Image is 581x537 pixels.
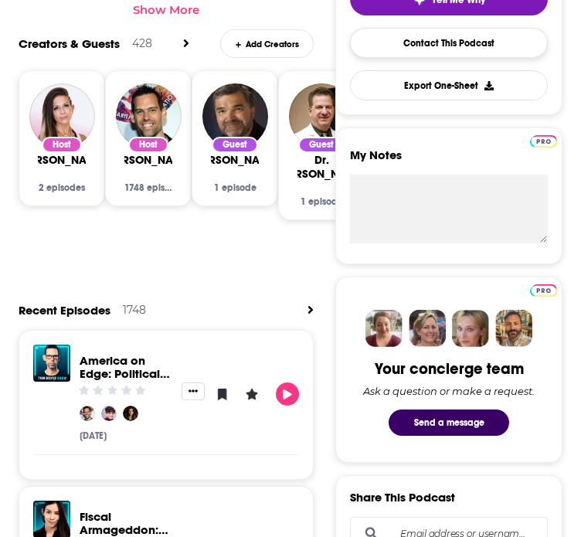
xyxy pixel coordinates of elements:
[105,153,192,167] a: Tom Bilyeu
[116,83,182,149] img: Tom Bilyeu
[278,153,365,181] span: Dr. [PERSON_NAME]
[211,182,259,193] div: 1 episode
[80,430,107,441] div: [DATE]
[452,310,489,347] img: Jules Profile
[192,153,279,167] span: [PERSON_NAME]
[123,406,138,421] img: Stephanie Arakelian
[350,490,455,505] h3: Share This Podcast
[105,153,192,167] span: [PERSON_NAME]
[389,410,509,436] button: Send a message
[350,28,548,58] a: Contact This Podcast
[29,83,95,149] img: Lisa Bilyeu
[19,153,106,167] a: Lisa Bilyeu
[350,148,548,175] label: My Notes
[409,310,446,347] img: Barbara Profile
[80,406,95,421] img: Tom Bilyeu
[77,385,148,396] div: Community Rating: 0 out of 5
[375,359,524,379] div: Your concierge team
[365,310,403,347] img: Sydney Profile
[530,282,557,297] a: Pro website
[212,137,258,153] div: Guest
[19,153,106,167] span: [PERSON_NAME]
[289,83,355,149] img: Dr. Richard Johnson
[530,284,557,297] img: Podchaser Pro
[211,382,234,406] button: Bookmark Episode
[276,382,299,406] button: Play
[495,310,532,347] img: Jon Profile
[363,385,535,397] div: Ask a question or make a request.
[101,406,117,421] img: Christina Conner
[350,70,548,100] button: Export One-Sheet
[278,153,365,181] a: Dr. Richard Johnson
[298,137,345,153] div: Guest
[38,182,86,193] div: 2 episodes
[124,182,172,193] div: 1748 episodes
[297,196,345,207] div: 1 episode
[530,133,557,148] a: Pro website
[307,303,314,318] a: View All
[202,83,268,149] img: Dr. Emeran Mayer
[19,303,110,318] a: Recent Episodes
[19,36,120,51] a: Creators & Guests
[128,137,168,153] div: Host
[530,135,557,148] img: Podchaser Pro
[42,137,82,153] div: Host
[240,382,263,406] button: Leave a Rating
[132,36,152,50] div: 428
[220,29,314,58] div: Add Creators
[182,382,205,399] button: Show More Button
[183,36,189,51] a: View All
[33,345,70,382] img: America on Edge: Political Violence, Race Narratives, and the Future of Economic Stability
[123,303,146,317] div: 1748
[192,153,279,167] a: Dr. Emeran Mayer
